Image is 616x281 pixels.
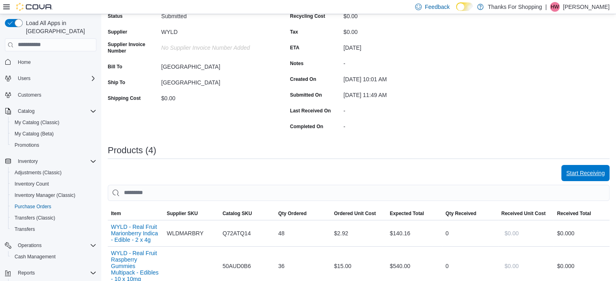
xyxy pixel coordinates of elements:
[2,56,100,68] button: Home
[425,3,450,11] span: Feedback
[11,190,96,200] span: Inventory Manager (Classic)
[290,123,323,130] label: Completed On
[15,268,38,278] button: Reports
[445,210,476,217] span: Qty Received
[343,57,452,67] div: -
[15,241,45,250] button: Operations
[290,76,316,82] label: Created On
[275,207,331,220] button: Qty Ordered
[15,106,96,116] span: Catalog
[164,207,220,220] button: Supplier SKU
[161,25,270,35] div: WYLD
[343,89,452,98] div: [DATE] 11:49 AM
[442,225,498,241] div: 0
[2,73,100,84] button: Users
[545,2,547,12] p: |
[488,2,542,12] p: Thanks For Shopping
[167,228,204,238] span: WLDMARBRY
[8,167,100,178] button: Adjustments (Classic)
[11,168,65,177] a: Adjustments (Classic)
[15,90,45,100] a: Customers
[15,106,38,116] button: Catalog
[8,117,100,128] button: My Catalog (Classic)
[222,261,251,271] span: 50AUD0B6
[11,129,57,139] a: My Catalog (Beta)
[161,10,270,19] div: Submitted
[15,131,54,137] span: My Catalog (Beta)
[563,2,610,12] p: [PERSON_NAME]
[8,224,100,235] button: Transfers
[219,207,275,220] button: Catalog SKU
[557,228,606,238] div: $0.00 0
[18,92,41,98] span: Customers
[11,202,96,211] span: Purchase Orders
[331,225,387,241] div: $2.92
[11,224,96,234] span: Transfers
[18,59,31,65] span: Home
[498,207,554,220] button: Received Unit Cost
[15,268,96,278] span: Reports
[15,119,60,126] span: My Catalog (Classic)
[334,210,376,217] span: Ordered Unit Cost
[343,73,452,82] div: [DATE] 10:01 AM
[501,258,522,274] button: $0.00
[167,210,198,217] span: Supplier SKU
[15,192,75,199] span: Inventory Manager (Classic)
[343,120,452,130] div: -
[108,79,125,86] label: Ship To
[18,158,38,165] span: Inventory
[222,228,251,238] span: Q72ATQ14
[275,258,331,274] div: 36
[456,2,473,11] input: Dark Mode
[386,207,442,220] button: Expected Total
[15,254,55,260] span: Cash Management
[11,179,52,189] a: Inventory Count
[11,224,38,234] a: Transfers
[15,169,62,176] span: Adjustments (Classic)
[161,92,270,101] div: $0.00
[551,2,559,12] span: HW
[290,29,298,35] label: Tax
[23,19,96,35] span: Load All Apps in [GEOGRAPHIC_DATA]
[11,140,43,150] a: Promotions
[2,240,100,251] button: Operations
[390,210,424,217] span: Expected Total
[290,92,322,98] label: Submitted On
[108,95,141,101] label: Shipping Cost
[11,118,63,127] a: My Catalog (Classic)
[2,156,100,167] button: Inventory
[108,146,156,155] h3: Products (4)
[442,207,498,220] button: Qty Received
[161,41,270,51] div: No Supplier Invoice Number added
[8,139,100,151] button: Promotions
[8,201,100,212] button: Purchase Orders
[501,225,522,241] button: $0.00
[108,63,122,70] label: Bill To
[11,202,55,211] a: Purchase Orders
[11,252,59,262] a: Cash Management
[16,3,53,11] img: Cova
[11,252,96,262] span: Cash Management
[15,74,96,83] span: Users
[11,118,96,127] span: My Catalog (Classic)
[161,76,270,86] div: [GEOGRAPHIC_DATA]
[108,207,164,220] button: Item
[11,129,96,139] span: My Catalog (Beta)
[2,89,100,101] button: Customers
[15,57,96,67] span: Home
[2,106,100,117] button: Catalog
[386,225,442,241] div: $140.16
[343,10,452,19] div: $0.00
[8,190,100,201] button: Inventory Manager (Classic)
[278,210,307,217] span: Qty Ordered
[15,74,34,83] button: Users
[18,242,42,249] span: Operations
[15,215,55,221] span: Transfers (Classic)
[15,226,35,232] span: Transfers
[331,258,387,274] div: $15.00
[11,213,96,223] span: Transfers (Classic)
[15,90,96,100] span: Customers
[557,261,606,271] div: $0.00 0
[8,128,100,139] button: My Catalog (Beta)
